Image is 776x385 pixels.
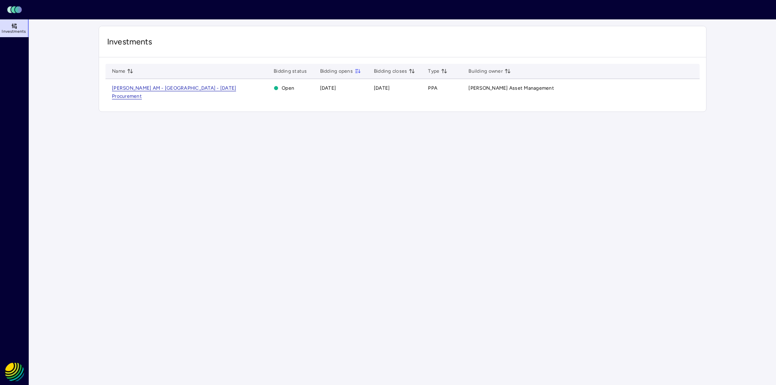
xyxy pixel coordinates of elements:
span: Bidding closes [374,67,415,75]
img: REC Solar [5,362,24,382]
span: Bidding opens [320,67,361,75]
span: Investments [2,29,26,34]
button: toggle sorting [354,68,361,74]
a: [PERSON_NAME] AM - [GEOGRAPHIC_DATA] - [DATE] Procurement [112,85,236,99]
span: Type [428,67,447,75]
span: Bidding status [274,67,307,75]
button: toggle sorting [441,68,447,74]
span: Name [112,67,133,75]
button: toggle sorting [127,68,133,74]
button: toggle sorting [504,68,511,74]
time: [DATE] [374,85,390,91]
span: Investments [107,36,698,47]
td: PPA [422,79,462,105]
td: [PERSON_NAME] Asset Management [462,79,700,105]
span: Open [274,84,307,92]
time: [DATE] [320,85,336,91]
button: toggle sorting [409,68,415,74]
span: Building owner [468,67,511,75]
